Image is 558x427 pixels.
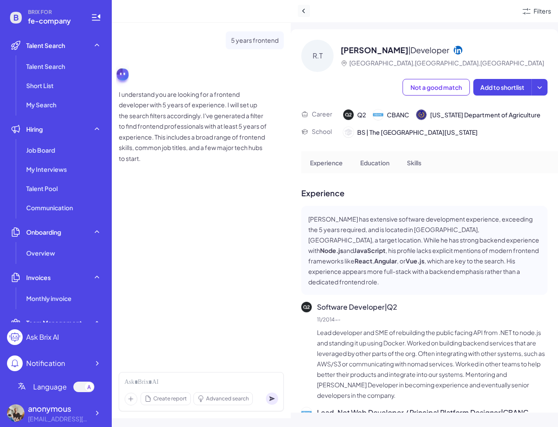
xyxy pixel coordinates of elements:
span: Advanced search [206,395,249,403]
span: fe-company [28,16,80,26]
strong: Angular [374,257,397,265]
span: [PERSON_NAME] [341,45,408,55]
span: Short List [26,81,54,90]
span: BRIX FOR [28,9,80,16]
p: I understand you are looking for a frontend developer with 5 years of experience. I will set up t... [119,89,267,164]
p: Career [312,109,332,119]
img: 公司logo [301,302,312,312]
p: Experience [310,158,343,167]
div: Ask Brix AI [26,332,59,342]
span: Talent Search [26,62,65,71]
span: Not a good match [410,83,462,91]
span: Talent Search [26,41,65,50]
span: Communication [26,203,73,212]
p: Skills [407,158,421,167]
img: 公司logo [373,109,383,120]
span: My Interviews [26,165,67,174]
p: Lead .Net Web Developer / Principal Platform Designer | CBANC [317,407,548,418]
span: Overview [26,249,55,257]
p: [PERSON_NAME] has extensive software development experience, exceeding the 5 years required, and ... [308,214,541,287]
span: Onboarding [26,228,61,236]
div: Filters [534,7,551,16]
p: 5 years frontend [231,35,279,46]
span: Hiring [26,125,43,133]
img: 5ed69bc05bf8448c9af6ae11bb833557.webp [7,404,24,422]
strong: Node.js [320,246,343,254]
p: Software Developer | Q2 [317,302,548,312]
strong: JavaScript [354,246,386,254]
img: 公司logo [343,109,354,120]
span: Q2 [357,110,366,120]
span: Team Management [26,318,82,327]
button: Add to shortlist [473,79,531,96]
span: Language [33,382,67,392]
div: fe-test@joinbrix.com [28,414,89,424]
strong: Vue.js [406,257,424,265]
span: Add to shortlist [480,83,524,91]
p: Lead developer and SME of rebuilding the public facing API from .NET to node.js and standing it u... [317,327,548,400]
span: | Developer [408,45,449,55]
span: BS | The [GEOGRAPHIC_DATA][US_STATE] [357,128,478,137]
div: Notification [26,358,65,369]
img: 公司logo [301,407,312,418]
span: Create report [153,395,187,403]
span: CBANC [387,110,409,120]
div: R.T [301,40,334,72]
p: Experience [301,187,548,199]
span: [US_STATE] Department of Agriculture [430,110,541,120]
p: [GEOGRAPHIC_DATA],[GEOGRAPHIC_DATA],[GEOGRAPHIC_DATA] [349,58,544,68]
span: Monthly invoice [26,294,72,303]
span: My Search [26,100,56,109]
img: 公司logo [416,109,427,120]
span: Invoices [26,273,51,282]
span: Talent Pool [26,184,58,193]
p: Education [360,158,389,167]
p: School [312,127,332,136]
span: Job Board [26,146,55,154]
strong: React [355,257,372,265]
button: Not a good match [403,79,470,96]
div: anonymous [28,403,89,414]
p: 11/2014 - - [317,316,548,324]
